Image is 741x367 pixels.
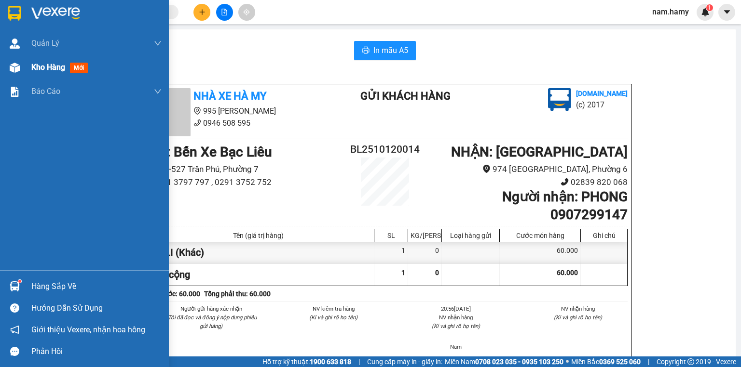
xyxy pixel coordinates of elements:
div: Ghi chú [583,232,625,239]
span: phone [561,178,569,186]
button: caret-down [718,4,735,21]
b: Người nhận : PHONG 0907299147 [502,189,628,222]
b: Nhà Xe Hà My [55,6,128,18]
div: SL [377,232,405,239]
li: 0946 508 595 [4,33,184,45]
b: Nhà Xe Hà My [193,90,266,102]
div: 0 [408,242,442,263]
sup: 1 [706,4,713,11]
span: Miền Nam [445,356,563,367]
sup: 1 [18,280,21,283]
span: copyright [687,358,694,365]
span: 0 [435,269,439,276]
img: logo-vxr [8,6,21,21]
span: Báo cáo [31,85,60,97]
span: nam.hamy [645,6,697,18]
b: GỬI : Bến Xe Bạc Liêu [142,144,272,160]
li: 974 [GEOGRAPHIC_DATA], Phường 6 [425,163,628,176]
li: 0291 3797 797 , 0291 3752 752 [142,176,344,189]
span: phone [193,119,201,127]
i: (Kí và ghi rõ họ tên) [309,314,357,321]
b: Tổng phải thu: 60.000 [204,290,271,298]
span: notification [10,325,19,334]
button: plus [193,4,210,21]
span: down [154,88,162,95]
span: 1 [708,4,711,11]
span: mới [70,63,88,73]
li: 995 [PERSON_NAME] [4,21,184,33]
li: NV kiểm tra hàng [284,304,384,313]
b: GỬI : Bến Xe Bạc Liêu [4,60,134,76]
div: Tên (giá trị hàng) [145,232,371,239]
img: warehouse-icon [10,39,20,49]
i: (Kí và ghi rõ họ tên) [554,314,602,321]
span: environment [482,165,491,173]
img: warehouse-icon [10,281,20,291]
strong: 0708 023 035 - 0935 103 250 [475,358,563,366]
div: Hàng sắp về [31,279,162,294]
strong: 0369 525 060 [599,358,641,366]
img: logo.jpg [548,88,571,111]
span: | [358,356,360,367]
span: Kho hàng [31,63,65,72]
span: Quản Lý [31,37,59,49]
div: 60.000 [500,242,581,263]
span: environment [55,23,63,31]
img: warehouse-icon [10,63,20,73]
li: (c) 2017 [576,99,628,111]
img: icon-new-feature [701,8,710,16]
button: aim [238,4,255,21]
span: caret-down [723,8,731,16]
img: solution-icon [10,87,20,97]
button: file-add [216,4,233,21]
div: KG/[PERSON_NAME] [411,232,439,239]
span: Cung cấp máy in - giấy in: [367,356,442,367]
b: [DOMAIN_NAME] [576,90,628,97]
li: NV nhận hàng [529,304,628,313]
span: question-circle [10,303,19,313]
span: 1 [401,269,405,276]
span: In mẫu A5 [373,44,408,56]
i: (Tôi đã đọc và đồng ý nộp dung phiếu gửi hàng) [166,314,257,329]
b: Gửi khách hàng [360,90,451,102]
span: down [154,39,162,47]
li: Người gửi hàng xác nhận [162,304,261,313]
span: printer [362,46,370,55]
span: plus [199,9,206,15]
span: environment [193,107,201,115]
li: Nam [406,342,506,351]
span: Miền Bắc [571,356,641,367]
h2: BL2510120014 [344,142,425,157]
span: ⚪️ [566,360,569,364]
li: 525 -527 Trần Phú, Phường 7 [142,163,344,176]
li: NV nhận hàng [406,313,506,322]
div: Cước món hàng [502,232,578,239]
div: Loại hàng gửi [444,232,497,239]
li: 995 [PERSON_NAME] [142,105,322,117]
b: Chưa cước : 60.000 [142,290,200,298]
div: 1 VALI (Khác) [143,242,374,263]
span: aim [243,9,250,15]
li: 20:56[DATE] [406,304,506,313]
li: 0946 508 595 [142,117,322,129]
span: phone [55,35,63,43]
i: (Kí và ghi rõ họ tên) [432,323,480,329]
span: message [10,347,19,356]
span: file-add [221,9,228,15]
span: 60.000 [557,269,578,276]
div: 1 [374,242,408,263]
span: Giới thiệu Vexere, nhận hoa hồng [31,324,145,336]
span: | [648,356,649,367]
strong: 1900 633 818 [310,358,351,366]
div: Hướng dẫn sử dụng [31,301,162,315]
li: 02839 820 068 [425,176,628,189]
b: NHẬN : [GEOGRAPHIC_DATA] [451,144,628,160]
div: Phản hồi [31,344,162,359]
button: printerIn mẫu A5 [354,41,416,60]
span: Hỗ trợ kỹ thuật: [262,356,351,367]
